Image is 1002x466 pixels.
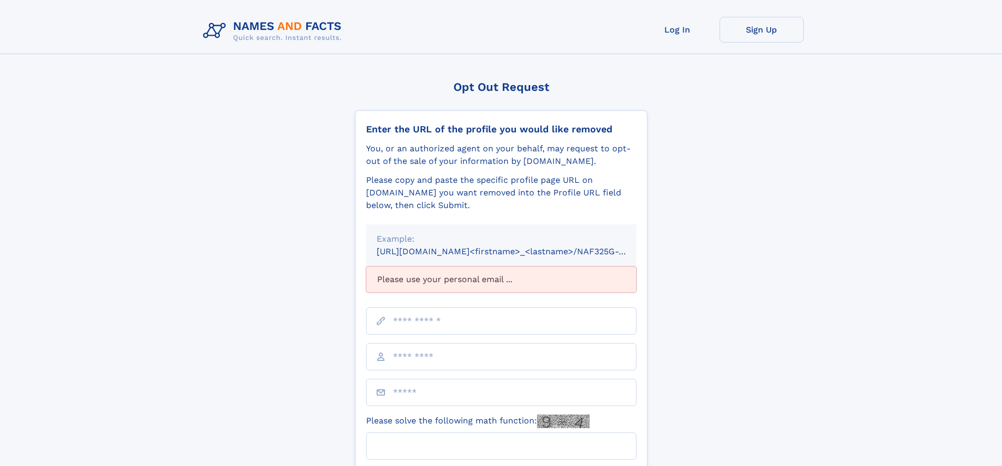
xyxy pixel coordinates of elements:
div: Example: [377,233,626,245]
div: Opt Out Request [355,80,647,94]
a: Sign Up [720,17,804,43]
div: You, or an authorized agent on your behalf, may request to opt-out of the sale of your informatio... [366,142,636,168]
div: Please copy and paste the specific profile page URL on [DOMAIN_NAME] you want removed into the Pr... [366,174,636,212]
img: Logo Names and Facts [199,17,350,45]
a: Log In [635,17,720,43]
div: Please use your personal email ... [366,266,636,293]
div: Enter the URL of the profile you would like removed [366,123,636,135]
label: Please solve the following math function: [366,415,590,428]
small: [URL][DOMAIN_NAME]<firstname>_<lastname>/NAF325G-xxxxxxxx [377,246,656,256]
